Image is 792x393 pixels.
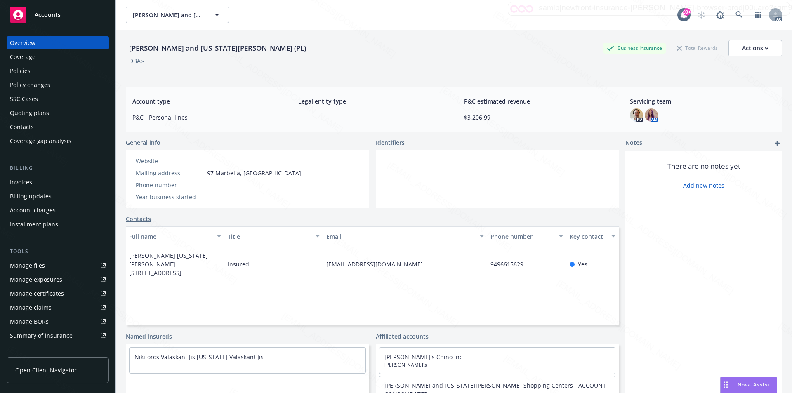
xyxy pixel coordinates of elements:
[625,138,642,148] span: Notes
[136,157,204,165] div: Website
[10,329,73,342] div: Summary of insurance
[10,218,58,231] div: Installment plans
[326,260,429,268] a: [EMAIL_ADDRESS][DOMAIN_NAME]
[207,169,301,177] span: 97 Marbella, [GEOGRAPHIC_DATA]
[603,43,666,53] div: Business Insurance
[10,106,49,120] div: Quoting plans
[693,7,709,23] a: Start snowing
[721,377,731,393] div: Drag to move
[7,204,109,217] a: Account charges
[10,259,45,272] div: Manage files
[7,36,109,49] a: Overview
[490,232,554,241] div: Phone number
[566,226,619,246] button: Key contact
[136,169,204,177] div: Mailing address
[10,301,52,314] div: Manage claims
[10,78,50,92] div: Policy changes
[645,108,658,122] img: photo
[7,64,109,78] a: Policies
[228,232,311,241] div: Title
[134,353,264,361] a: Nikiforos Valaskant Jis [US_STATE] Valaskant Jis
[667,161,740,171] span: There are no notes yet
[464,97,610,106] span: P&C estimated revenue
[376,332,429,341] a: Affiliated accounts
[10,190,52,203] div: Billing updates
[720,377,777,393] button: Nova Assist
[298,113,444,122] span: -
[126,226,224,246] button: Full name
[7,120,109,134] a: Contacts
[207,181,209,189] span: -
[15,366,77,374] span: Open Client Navigator
[7,3,109,26] a: Accounts
[132,113,278,122] span: P&C - Personal lines
[630,108,643,122] img: photo
[136,181,204,189] div: Phone number
[7,164,109,172] div: Billing
[7,273,109,286] a: Manage exposures
[578,260,587,268] span: Yes
[738,381,770,388] span: Nova Assist
[731,7,747,23] a: Search
[126,214,151,223] a: Contacts
[570,232,606,241] div: Key contact
[384,353,462,361] a: [PERSON_NAME]'s Chino Inc
[7,315,109,328] a: Manage BORs
[207,157,209,165] a: -
[7,78,109,92] a: Policy changes
[10,315,49,328] div: Manage BORs
[7,106,109,120] a: Quoting plans
[298,97,444,106] span: Legal entity type
[712,7,728,23] a: Report a Bug
[133,11,204,19] span: [PERSON_NAME] and [US_STATE][PERSON_NAME] (PL)
[126,7,229,23] button: [PERSON_NAME] and [US_STATE][PERSON_NAME] (PL)
[7,190,109,203] a: Billing updates
[35,12,61,18] span: Accounts
[7,50,109,64] a: Coverage
[207,193,209,201] span: -
[7,329,109,342] a: Summary of insurance
[10,120,34,134] div: Contacts
[7,247,109,256] div: Tools
[10,50,35,64] div: Coverage
[10,36,35,49] div: Overview
[7,259,109,272] a: Manage files
[129,251,221,277] span: [PERSON_NAME] [US_STATE][PERSON_NAME] [STREET_ADDRESS] L
[630,97,775,106] span: Servicing team
[126,332,172,341] a: Named insureds
[376,138,405,147] span: Identifiers
[464,113,610,122] span: $3,206.99
[10,287,64,300] div: Manage certificates
[326,232,475,241] div: Email
[228,260,249,268] span: Insured
[683,181,724,190] a: Add new notes
[136,193,204,201] div: Year business started
[132,97,278,106] span: Account type
[7,92,109,106] a: SSC Cases
[487,226,566,246] button: Phone number
[129,56,144,65] div: DBA: -
[126,43,309,54] div: [PERSON_NAME] and [US_STATE][PERSON_NAME] (PL)
[384,361,610,369] span: [PERSON_NAME]'s
[772,138,782,148] a: add
[728,40,782,56] button: Actions
[224,226,323,246] button: Title
[7,176,109,189] a: Invoices
[10,134,71,148] div: Coverage gap analysis
[10,204,56,217] div: Account charges
[683,8,691,16] div: 99+
[10,176,32,189] div: Invoices
[750,7,766,23] a: Switch app
[323,226,487,246] button: Email
[673,43,722,53] div: Total Rewards
[7,218,109,231] a: Installment plans
[7,134,109,148] a: Coverage gap analysis
[126,138,160,147] span: General info
[10,92,38,106] div: SSC Cases
[10,273,62,286] div: Manage exposures
[129,232,212,241] div: Full name
[10,64,31,78] div: Policies
[7,301,109,314] a: Manage claims
[490,260,530,268] a: 9496615629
